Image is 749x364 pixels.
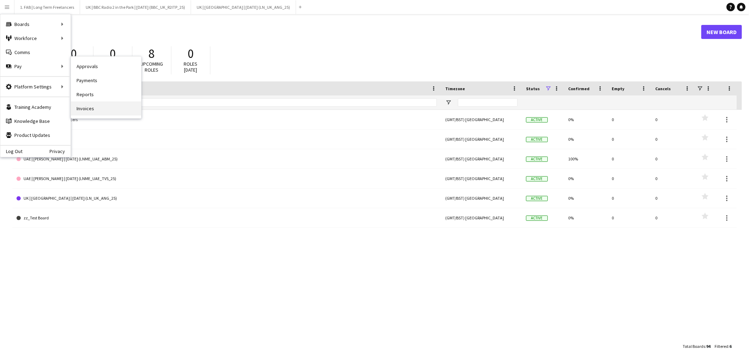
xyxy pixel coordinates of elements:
a: zz_Test Board [17,208,437,228]
div: 0 [607,130,651,149]
div: 0% [564,110,607,129]
span: 0 [110,46,116,61]
a: UAE | [PERSON_NAME] | [DATE] (LNME_UAE_ABM_25) [17,149,437,169]
h1: Boards [12,27,701,37]
div: 100% [564,149,607,168]
div: (GMT/BST) [GEOGRAPHIC_DATA] [441,110,522,129]
div: 0 [651,169,695,188]
div: 0% [564,169,607,188]
span: Filtered [715,344,728,349]
button: 1. FAB | Long Term Freelancers [14,0,80,14]
button: UK | [GEOGRAPHIC_DATA] | [DATE] (LN_UK_ANG_25) [191,0,296,14]
a: Knowledge Base [0,114,71,128]
a: UAE | [PERSON_NAME] | [DATE] (LNME_UAE_TVS_25) [17,169,437,188]
a: New Board [701,25,742,39]
span: Active [526,216,548,221]
div: 0 [607,149,651,168]
a: Training Academy [0,100,71,114]
div: 0 [651,208,695,227]
div: 0% [564,208,607,227]
div: Pay [0,59,71,73]
div: (GMT/BST) [GEOGRAPHIC_DATA] [441,208,522,227]
a: Approvals [71,59,141,73]
div: 0 [651,110,695,129]
div: 0% [564,130,607,149]
div: Workforce [0,31,71,45]
span: 0 [71,46,77,61]
span: 8 [149,46,155,61]
span: Active [526,157,548,162]
div: (GMT/BST) [GEOGRAPHIC_DATA] [441,188,522,208]
a: Payments [71,73,141,87]
span: Timezone [445,86,465,91]
span: 94 [706,344,710,349]
span: Status [526,86,540,91]
div: (GMT/BST) [GEOGRAPHIC_DATA] [441,169,522,188]
span: Empty [612,86,624,91]
span: Cancels [655,86,671,91]
div: 0 [651,149,695,168]
div: 0 [607,208,651,227]
a: Log Out [0,148,22,154]
div: 0% [564,188,607,208]
a: Invoices [71,101,141,115]
div: 0 [607,188,651,208]
span: Active [526,196,548,201]
div: 0 [607,110,651,129]
span: Active [526,176,548,181]
button: Open Filter Menu [445,99,452,106]
span: Roles [DATE] [184,61,198,73]
span: Total Boards [683,344,705,349]
button: UK | BBC Radio 2 in the Park | [DATE] (BBC_UK_R2ITP_25) [80,0,191,14]
div: Platform Settings [0,80,71,94]
span: Upcoming roles [140,61,163,73]
span: Confirmed [568,86,590,91]
a: UK | [GEOGRAPHIC_DATA] | [DATE] (LN_UK_ANG_25) [17,188,437,208]
input: Timezone Filter Input [458,98,518,107]
span: Active [526,117,548,123]
a: Product Updates [0,128,71,142]
div: 0 [651,188,695,208]
div: : [715,339,731,353]
div: Boards [0,17,71,31]
div: 0 [651,130,695,149]
input: Board name Filter Input [29,98,437,107]
span: Active [526,137,548,142]
span: 6 [729,344,731,349]
a: Reports [71,87,141,101]
a: 1. FAB | Long Term Freelancers [17,110,437,130]
a: Comms [0,45,71,59]
div: : [683,339,710,353]
span: 0 [188,46,194,61]
div: (GMT/BST) [GEOGRAPHIC_DATA] [441,149,522,168]
div: (GMT/BST) [GEOGRAPHIC_DATA] [441,130,522,149]
a: Privacy [50,148,71,154]
a: KSA | H&S Support Maraya [17,130,437,149]
div: 0 [607,169,651,188]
